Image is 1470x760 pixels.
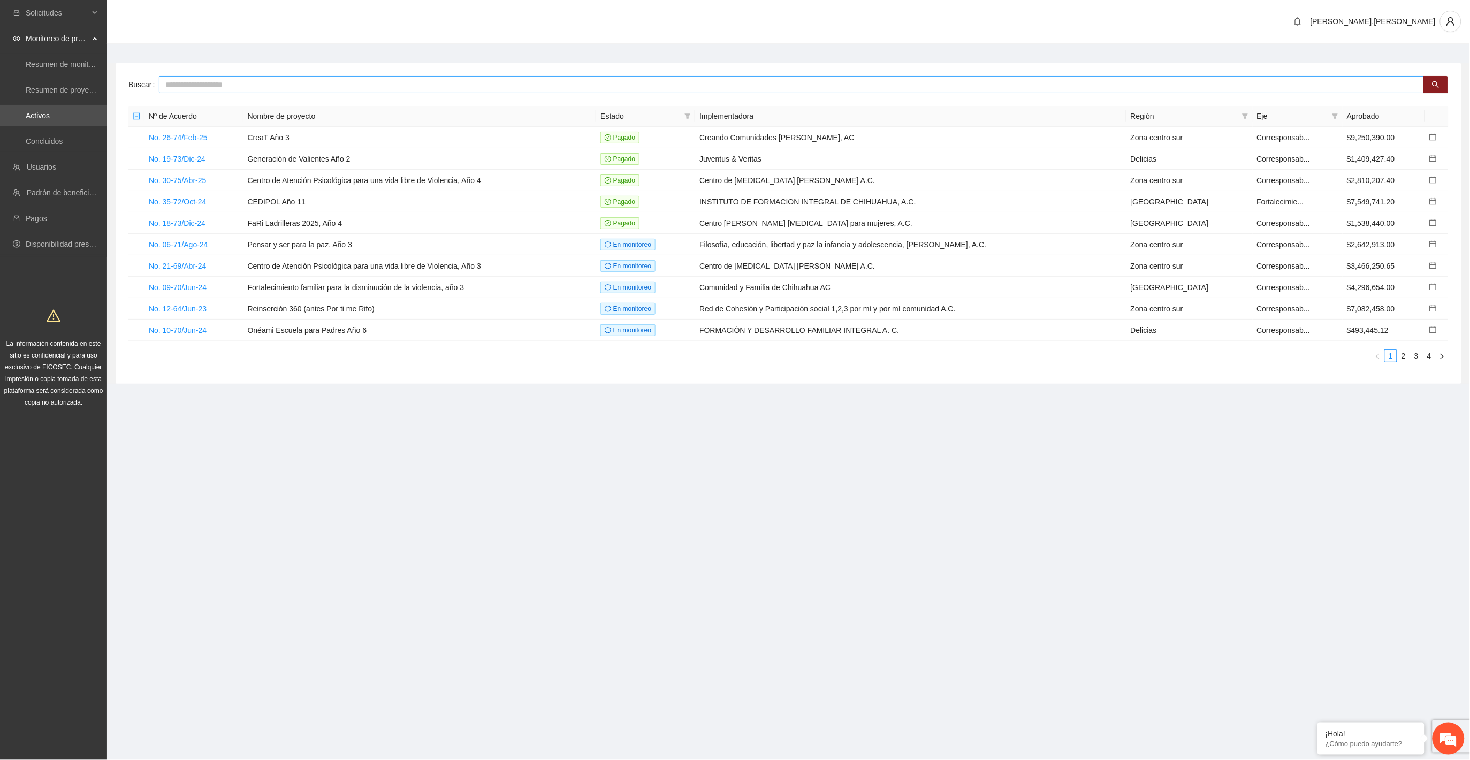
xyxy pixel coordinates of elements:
[695,234,1126,255] td: Filosofía, educación, libertad y paz la infancia y adolescencia, [PERSON_NAME], A.C.
[1429,326,1437,333] span: calendar
[1126,127,1253,148] td: Zona centro sur
[26,28,89,49] span: Monitoreo de proyectos
[26,214,47,223] a: Pagos
[1290,17,1306,26] span: bell
[600,260,656,272] span: En monitoreo
[128,76,159,93] label: Buscar
[149,283,207,292] a: No. 09-70/Jun-24
[1343,234,1425,255] td: $2,642,913.00
[133,112,140,120] span: minus-square
[695,106,1126,127] th: Implementadora
[605,177,611,184] span: check-circle
[605,241,611,248] span: sync
[243,255,597,277] td: Centro de Atención Psicológica para una vida libre de Violencia, Año 3
[1126,148,1253,170] td: Delicias
[600,132,639,143] span: Pagado
[26,137,63,146] a: Concluidos
[62,143,148,251] span: Estamos en línea.
[1343,148,1425,170] td: $1,409,427.40
[1257,176,1311,185] span: Corresponsab...
[600,110,680,122] span: Estado
[1126,170,1253,191] td: Zona centro sur
[1343,127,1425,148] td: $9,250,390.00
[1257,262,1311,270] span: Corresponsab...
[1423,76,1448,93] button: search
[600,217,639,229] span: Pagado
[149,240,208,249] a: No. 06-71/Ago-24
[26,240,117,248] a: Disponibilidad presupuestal
[1343,170,1425,191] td: $2,810,207.40
[149,197,206,206] a: No. 35-72/Oct-24
[4,340,103,406] span: La información contenida en este sitio es confidencial y para uso exclusivo de FICOSEC. Cualquier...
[1429,305,1437,312] span: calendar
[1326,740,1416,748] p: ¿Cómo puedo ayudarte?
[1436,349,1449,362] button: right
[1372,349,1384,362] li: Previous Page
[1375,353,1381,360] span: left
[695,298,1126,320] td: Red de Cohesión y Participación social 1,2,3 por mí y por mí comunidad A.C.
[1343,277,1425,298] td: $4,296,654.00
[1330,108,1340,124] span: filter
[1257,283,1311,292] span: Corresponsab...
[27,163,56,171] a: Usuarios
[695,320,1126,341] td: FORMACIÓN Y DESARROLLO FAMILIAR INTEGRAL A. C.
[605,199,611,205] span: check-circle
[684,113,691,119] span: filter
[1126,277,1253,298] td: [GEOGRAPHIC_DATA]
[243,277,597,298] td: Fortalecimiento familiar para la disminución de la violencia, año 3
[1257,133,1311,142] span: Corresponsab...
[1343,298,1425,320] td: $7,082,458.00
[26,2,89,24] span: Solicitudes
[1429,219,1437,226] span: calendar
[149,326,207,335] a: No. 10-70/Jun-24
[695,170,1126,191] td: Centro de [MEDICAL_DATA] [PERSON_NAME] A.C.
[1126,234,1253,255] td: Zona centro sur
[1343,320,1425,341] td: $493,445.12
[149,305,207,313] a: No. 12-64/Jun-23
[26,60,104,69] a: Resumen de monitoreo
[1432,81,1439,89] span: search
[1343,191,1425,212] td: $7,549,741.20
[1289,13,1306,30] button: bell
[605,327,611,333] span: sync
[600,196,639,208] span: Pagado
[695,277,1126,298] td: Comunidad y Familia de Chihuahua AC
[149,219,205,227] a: No. 18-73/Dic-24
[1429,176,1437,184] span: calendar
[1343,212,1425,234] td: $1,538,440.00
[47,309,60,323] span: warning
[1257,305,1311,313] span: Corresponsab...
[1429,305,1437,313] a: calendar
[1326,729,1416,738] div: ¡Hola!
[1311,17,1436,26] span: [PERSON_NAME].[PERSON_NAME]
[243,106,597,127] th: Nombre de proyecto
[695,255,1126,277] td: Centro de [MEDICAL_DATA] [PERSON_NAME] A.C.
[176,5,201,31] div: Minimizar ventana de chat en vivo
[13,35,20,42] span: eye
[243,298,597,320] td: Reinserción 360 (antes Por ti me Rifo)
[149,133,208,142] a: No. 26-74/Feb-25
[243,234,597,255] td: Pensar y ser para la paz, Año 3
[600,174,639,186] span: Pagado
[695,212,1126,234] td: Centro [PERSON_NAME] [MEDICAL_DATA] para mujeres, A.C.
[1332,113,1338,119] span: filter
[605,156,611,162] span: check-circle
[1397,349,1410,362] li: 2
[605,263,611,269] span: sync
[600,324,656,336] span: En monitoreo
[1429,197,1437,206] a: calendar
[243,148,597,170] td: Generación de Valientes Año 2
[1131,110,1238,122] span: Región
[149,262,206,270] a: No. 21-69/Abr-24
[1441,17,1461,26] span: user
[605,306,611,312] span: sync
[149,155,205,163] a: No. 19-73/Dic-24
[1423,349,1436,362] li: 4
[1126,298,1253,320] td: Zona centro sur
[600,239,656,250] span: En monitoreo
[1429,176,1437,185] a: calendar
[605,284,611,291] span: sync
[5,292,204,330] textarea: Escriba su mensaje y pulse “Intro”
[1126,212,1253,234] td: [GEOGRAPHIC_DATA]
[1343,255,1425,277] td: $3,466,250.65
